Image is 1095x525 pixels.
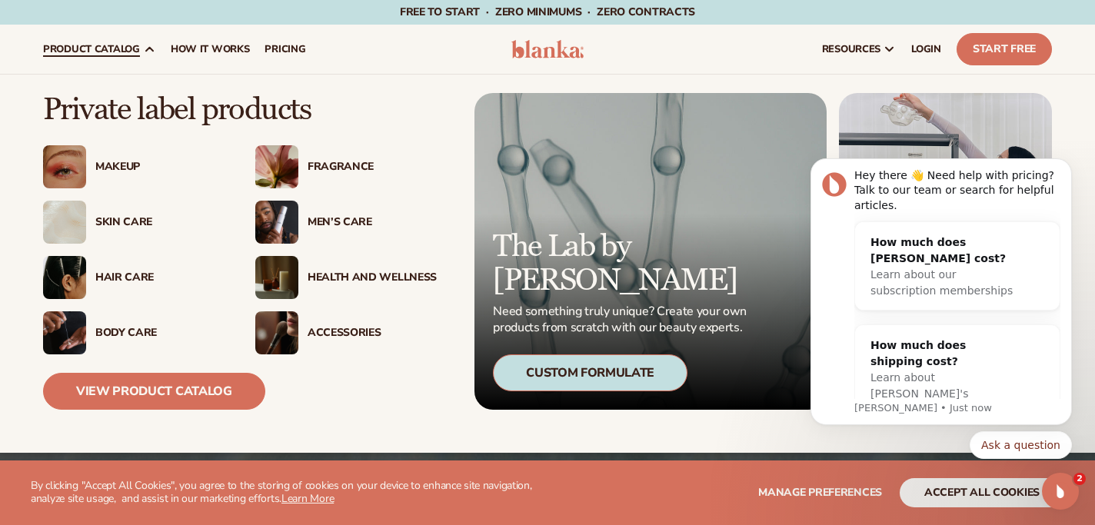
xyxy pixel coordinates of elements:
div: Body Care [95,327,225,340]
iframe: Intercom notifications message [787,108,1095,483]
img: Female with glitter eye makeup. [43,145,86,188]
img: Female hair pulled back with clips. [43,256,86,299]
a: Male hand applying moisturizer. Body Care [43,311,225,354]
span: resources [822,43,880,55]
a: Female hair pulled back with clips. Hair Care [43,256,225,299]
div: Fragrance [308,161,437,174]
div: Hair Care [95,271,225,284]
iframe: Intercom live chat [1042,473,1079,510]
a: resources [814,25,904,74]
a: Cream moisturizer swatch. Skin Care [43,201,225,244]
img: Female in lab with equipment. [839,93,1052,410]
img: logo [511,40,584,58]
a: Learn More [281,491,334,506]
button: accept all cookies [900,478,1064,507]
div: Accessories [308,327,437,340]
span: pricing [265,43,305,55]
img: Cream moisturizer swatch. [43,201,86,244]
span: LOGIN [911,43,941,55]
p: Need something truly unique? Create your own products from scratch with our beauty experts. [493,304,751,336]
a: pricing [257,25,313,74]
div: Custom Formulate [493,354,687,391]
a: Female with glitter eye makeup. Makeup [43,145,225,188]
a: LOGIN [904,25,949,74]
img: Female with makeup brush. [255,311,298,354]
a: How It Works [163,25,258,74]
a: Microscopic product formula. The Lab by [PERSON_NAME] Need something truly unique? Create your ow... [474,93,827,410]
img: Male hand applying moisturizer. [43,311,86,354]
img: Pink blooming flower. [255,145,298,188]
button: Manage preferences [758,478,882,507]
a: product catalog [35,25,163,74]
span: 2 [1073,473,1086,485]
img: Male holding moisturizer bottle. [255,201,298,244]
div: Makeup [95,161,225,174]
a: Candles and incense on table. Health And Wellness [255,256,437,299]
p: The Lab by [PERSON_NAME] [493,230,751,297]
div: Health And Wellness [308,271,437,284]
a: Male holding moisturizer bottle. Men’s Care [255,201,437,244]
a: Start Free [957,33,1052,65]
span: Manage preferences [758,485,882,500]
span: product catalog [43,43,140,55]
a: Female with makeup brush. Accessories [255,311,437,354]
img: Candles and incense on table. [255,256,298,299]
p: Private label products [43,93,437,127]
div: Skin Care [95,216,225,229]
p: By clicking "Accept All Cookies", you agree to the storing of cookies on your device to enhance s... [31,480,567,506]
a: Pink blooming flower. Fragrance [255,145,437,188]
span: Free to start · ZERO minimums · ZERO contracts [400,5,695,19]
a: View Product Catalog [43,373,265,410]
div: Men’s Care [308,216,437,229]
span: How It Works [171,43,250,55]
